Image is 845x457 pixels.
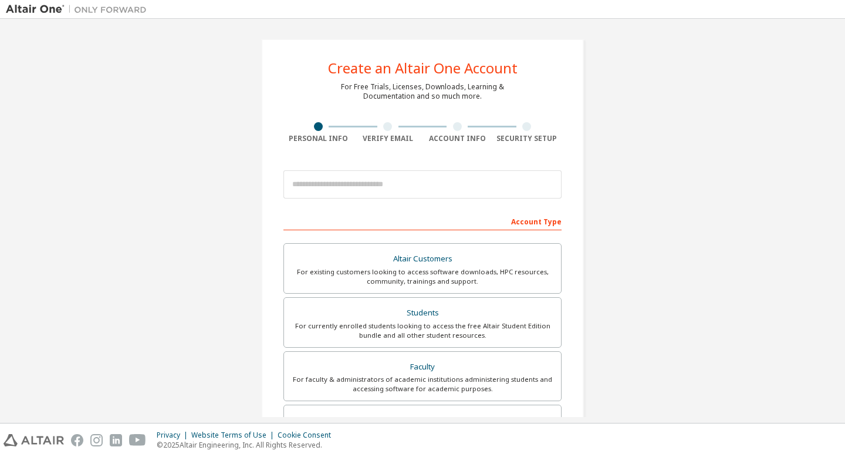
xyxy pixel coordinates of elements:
div: For Free Trials, Licenses, Downloads, Learning & Documentation and so much more. [341,82,504,101]
p: © 2025 Altair Engineering, Inc. All Rights Reserved. [157,440,338,450]
img: facebook.svg [71,434,83,446]
div: For faculty & administrators of academic institutions administering students and accessing softwa... [291,375,554,394]
div: Security Setup [492,134,562,143]
div: Account Type [283,211,562,230]
div: Cookie Consent [278,431,338,440]
img: Altair One [6,4,153,15]
div: Website Terms of Use [191,431,278,440]
div: Privacy [157,431,191,440]
div: Verify Email [353,134,423,143]
div: Everyone else [291,412,554,429]
div: Create an Altair One Account [328,61,518,75]
img: linkedin.svg [110,434,122,446]
div: Faculty [291,359,554,375]
img: altair_logo.svg [4,434,64,446]
div: Altair Customers [291,251,554,267]
img: instagram.svg [90,434,103,446]
div: Students [291,305,554,321]
div: For existing customers looking to access software downloads, HPC resources, community, trainings ... [291,267,554,286]
div: Personal Info [283,134,353,143]
div: For currently enrolled students looking to access the free Altair Student Edition bundle and all ... [291,321,554,340]
div: Account Info [422,134,492,143]
img: youtube.svg [129,434,146,446]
